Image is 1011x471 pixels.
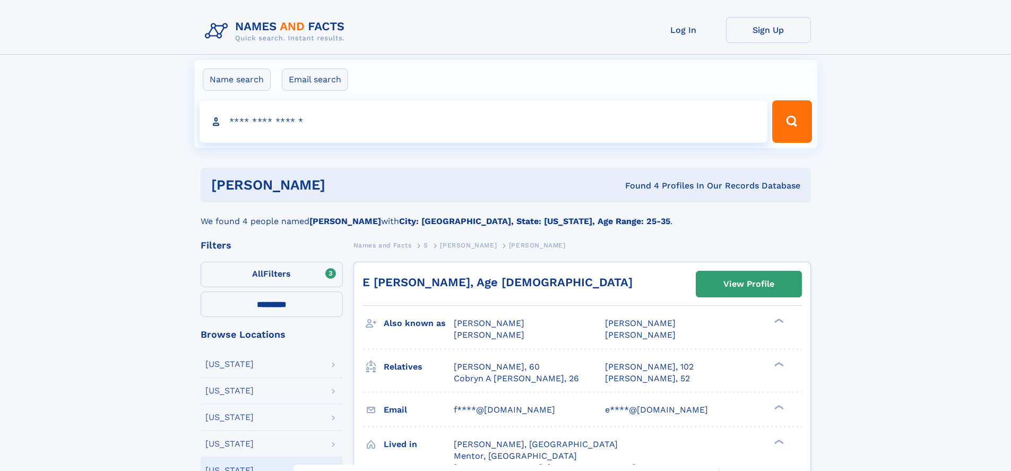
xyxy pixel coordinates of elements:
[509,242,566,249] span: [PERSON_NAME]
[205,387,254,395] div: [US_STATE]
[605,373,690,384] a: [PERSON_NAME], 52
[424,242,428,249] span: S
[201,241,343,250] div: Filters
[205,413,254,422] div: [US_STATE]
[424,238,428,252] a: S
[641,17,726,43] a: Log In
[454,361,540,373] a: [PERSON_NAME], 60
[605,330,676,340] span: [PERSON_NAME]
[203,68,271,91] label: Name search
[440,238,497,252] a: [PERSON_NAME]
[384,314,454,332] h3: Also known as
[309,216,381,226] b: [PERSON_NAME]
[201,262,343,287] label: Filters
[399,216,670,226] b: City: [GEOGRAPHIC_DATA], State: [US_STATE], Age Range: 25-35
[454,451,577,461] span: Mentor, [GEOGRAPHIC_DATA]
[605,318,676,328] span: [PERSON_NAME]
[353,238,412,252] a: Names and Facts
[772,438,784,445] div: ❯
[454,318,524,328] span: [PERSON_NAME]
[440,242,497,249] span: [PERSON_NAME]
[454,330,524,340] span: [PERSON_NAME]
[252,269,263,279] span: All
[282,68,348,91] label: Email search
[205,440,254,448] div: [US_STATE]
[384,401,454,419] h3: Email
[772,361,784,367] div: ❯
[201,330,343,339] div: Browse Locations
[201,202,811,228] div: We found 4 people named with .
[211,178,476,192] h1: [PERSON_NAME]
[605,361,694,373] a: [PERSON_NAME], 102
[475,180,800,192] div: Found 4 Profiles In Our Records Database
[201,17,353,46] img: Logo Names and Facts
[362,276,633,289] a: E [PERSON_NAME], Age [DEMOGRAPHIC_DATA]
[454,439,618,449] span: [PERSON_NAME], [GEOGRAPHIC_DATA]
[454,373,579,384] a: Cobryn A [PERSON_NAME], 26
[726,17,811,43] a: Sign Up
[384,358,454,376] h3: Relatives
[384,435,454,453] h3: Lived in
[772,100,811,143] button: Search Button
[205,360,254,369] div: [US_STATE]
[772,404,784,410] div: ❯
[772,318,784,324] div: ❯
[200,100,768,143] input: search input
[696,271,801,297] a: View Profile
[723,272,774,296] div: View Profile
